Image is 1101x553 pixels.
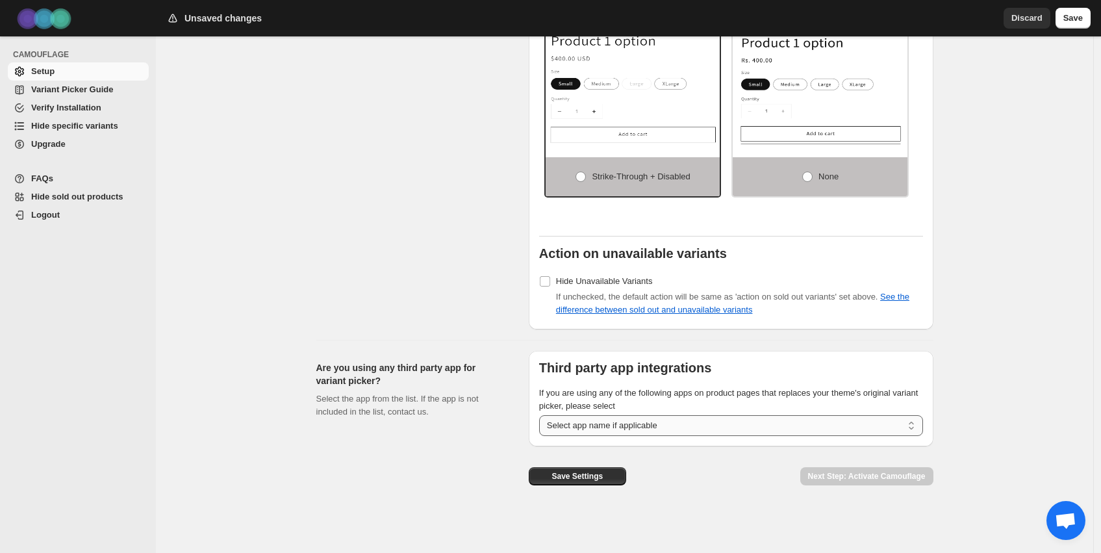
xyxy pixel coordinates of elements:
[1004,8,1050,29] button: Discard
[539,246,727,261] b: Action on unavailable variants
[1056,8,1091,29] button: Save
[13,49,149,60] span: CAMOUFLAGE
[556,276,653,286] span: Hide Unavailable Variants
[8,62,149,81] a: Setup
[8,117,149,135] a: Hide specific variants
[31,103,101,112] span: Verify Installation
[1046,501,1085,540] div: Öppna chatt
[546,34,720,144] img: Strike-through + Disabled
[31,210,60,220] span: Logout
[31,139,66,149] span: Upgrade
[316,394,479,417] span: Select the app from the list. If the app is not included in the list, contact us.
[8,135,149,153] a: Upgrade
[1063,12,1083,25] span: Save
[733,34,907,144] img: None
[8,170,149,188] a: FAQs
[31,174,53,183] span: FAQs
[818,172,839,181] span: None
[1011,12,1043,25] span: Discard
[31,66,55,76] span: Setup
[551,471,603,482] span: Save Settings
[539,361,712,375] b: Third party app integrations
[316,361,508,387] h2: Are you using any third party app for variant picker?
[184,12,262,25] h2: Unsaved changes
[8,81,149,99] a: Variant Picker Guide
[8,206,149,224] a: Logout
[592,172,690,181] span: Strike-through + Disabled
[8,188,149,206] a: Hide sold out products
[31,121,118,131] span: Hide specific variants
[556,292,909,315] span: If unchecked, the default action will be same as 'action on sold out variants' set above.
[539,388,918,411] span: If you are using any of the following apps on product pages that replaces your theme's original v...
[31,84,113,94] span: Variant Picker Guide
[529,467,626,485] button: Save Settings
[8,99,149,117] a: Verify Installation
[31,192,123,201] span: Hide sold out products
